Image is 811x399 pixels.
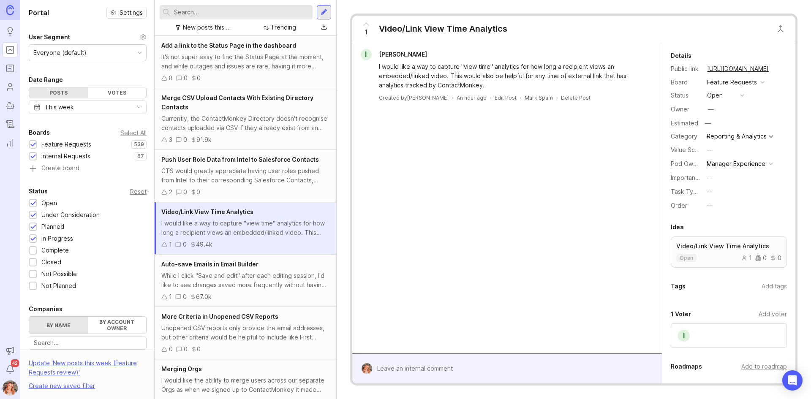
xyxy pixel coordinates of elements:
[707,145,713,155] div: —
[184,345,188,354] div: 0
[41,281,76,290] div: Not Planned
[772,20,789,37] button: Close button
[762,282,787,291] div: Add tags
[561,94,591,101] div: Delete Post
[161,323,329,342] div: Unopened CSV reports only provide the email addresses, but other criteria would be helpful to inc...
[196,135,212,144] div: 91.9k
[169,73,173,83] div: 8
[41,222,64,231] div: Planned
[183,292,187,301] div: 0
[41,269,77,279] div: Not Possible
[3,42,18,57] a: Portal
[29,317,88,334] label: By name
[137,153,144,160] p: 67
[29,165,147,173] a: Create board
[671,146,703,153] label: Value Scale
[41,152,90,161] div: Internal Requests
[671,78,700,87] div: Board
[183,240,187,249] div: 0
[365,27,367,37] span: 1
[29,87,88,98] div: Posts
[155,202,336,255] a: Video/Link View Time AnalyticsI would like a way to capture "view time" analytics for how long a ...
[33,48,87,57] div: Everyone (default)
[169,135,172,144] div: 3
[169,187,172,197] div: 2
[707,78,757,87] div: Feature Requests
[196,187,200,197] div: 0
[671,174,702,181] label: Importance
[782,370,803,391] div: Open Intercom Messenger
[495,94,517,101] div: Edit Post
[29,32,70,42] div: User Segment
[29,381,95,391] div: Create new saved filter
[41,210,100,220] div: Under Consideration
[88,317,147,334] label: By account owner
[161,94,313,111] span: Merge CSV Upload Contacts With Existing Directory Contacts
[520,94,521,101] div: ·
[161,313,278,320] span: More Criteria in Unopened CSV Reports
[161,219,329,237] div: I would like a way to capture "view time" analytics for how long a recipient views an embedded/li...
[705,63,771,74] a: [URL][DOMAIN_NAME]
[3,79,18,95] a: Users
[169,292,172,301] div: 1
[120,8,143,17] span: Settings
[3,117,18,132] a: Changelog
[29,358,147,381] div: Update ' New posts this week (Feature Requests review) '
[183,187,187,197] div: 0
[183,135,187,144] div: 0
[45,103,74,112] div: This week
[161,166,329,185] div: CTS would greatly appreciate having user roles pushed from Intel to their corresponding Salesforc...
[490,94,491,101] div: ·
[741,362,787,371] div: Add to roadmap
[707,91,723,100] div: open
[556,94,558,101] div: ·
[707,159,765,168] div: Manager Experience
[106,7,147,19] a: Settings
[671,120,698,126] div: Estimated
[197,73,201,83] div: 0
[671,188,701,195] label: Task Type
[676,242,781,250] p: Video/Link View Time Analytics
[29,128,50,138] div: Boards
[41,198,57,208] div: Open
[707,187,713,196] div: —
[29,8,49,18] h1: Portal
[359,363,375,374] img: Bronwen W
[755,255,767,261] div: 0
[155,307,336,359] a: More Criteria in Unopened CSV ReportsUnopened CSV reports only provide the email addresses, but o...
[3,61,18,76] a: Roadmaps
[161,42,296,49] span: Add a link to the Status Page in the dashboard
[41,258,61,267] div: Closed
[671,51,691,61] div: Details
[155,150,336,202] a: Push User Role Data from Intel to Salesforce ContactsCTS would greatly appreciate having user rol...
[361,49,372,60] div: I
[741,255,752,261] div: 1
[161,156,319,163] span: Push User Role Data from Intel to Salesforce Contacts
[671,132,700,141] div: Category
[130,189,147,194] div: Reset
[3,135,18,150] a: Reporting
[671,64,700,73] div: Public link
[3,343,18,358] button: Announcements
[161,261,259,268] span: Auto-save Emails in Email Builder
[6,5,14,15] img: Canny Home
[161,208,253,215] span: Video/Link View Time Analytics
[707,201,713,210] div: —
[196,240,212,249] div: 49.4k
[155,36,336,88] a: Add a link to the Status Page in the dashboardIt's not super easy to find the Status Page at the ...
[671,202,687,209] label: Order
[11,359,19,367] span: 42
[707,133,767,139] div: Reporting & Analytics
[457,94,487,101] a: An hour ago
[184,73,188,83] div: 0
[356,49,434,60] a: I[PERSON_NAME]
[3,380,18,396] button: Bronwen W
[41,246,69,255] div: Complete
[169,345,173,354] div: 0
[34,338,142,347] input: Search...
[196,292,212,301] div: 67.0k
[155,88,336,150] a: Merge CSV Upload Contacts With Existing Directory ContactsCurrently, the ContactMonkey Directory ...
[452,94,453,101] div: ·
[671,91,700,100] div: Status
